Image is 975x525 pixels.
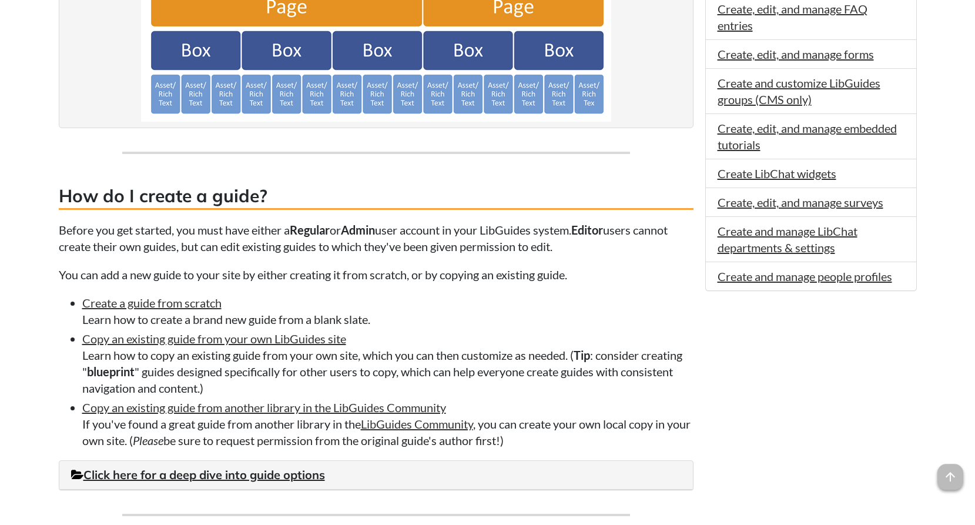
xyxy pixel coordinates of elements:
strong: Regular [290,223,330,237]
h3: How do I create a guide? [59,183,693,210]
a: LibGuides Community [361,417,473,431]
a: Create, edit, and manage surveys [718,195,883,209]
a: Create a guide from scratch [82,296,222,310]
strong: Editor [571,223,603,237]
strong: Admin [341,223,375,237]
a: Create LibChat widgets [718,166,836,180]
strong: blueprint [87,365,135,379]
a: Copy an existing guide from your own LibGuides site [82,332,346,346]
span: arrow_upward [937,464,963,490]
a: Create and manage LibChat departments & settings [718,224,857,255]
a: Create, edit, and manage embedded tutorials [718,121,897,152]
li: Learn how to create a brand new guide from a blank slate. [82,295,693,327]
a: arrow_upward [937,465,963,479]
a: Create, edit, and manage forms [718,47,874,61]
p: Before you get started, you must have either a or user account in your LibGuides system. users ca... [59,222,693,255]
a: Create and manage people profiles [718,269,892,283]
li: Learn how to copy an existing guide from your own site, which you can then customize as needed. (... [82,330,693,396]
li: If you've found a great guide from another library in the , you can create your own local copy in... [82,399,693,449]
strong: Tip [574,348,590,362]
a: Create, edit, and manage FAQ entries [718,2,867,32]
a: Click here for a deep dive into guide options [71,467,325,482]
a: Copy an existing guide from another library in the LibGuides Community [82,400,446,414]
em: Please [133,433,163,447]
a: Create and customize LibGuides groups (CMS only) [718,76,880,106]
p: You can add a new guide to your site by either creating it from scratch, or by copying an existin... [59,266,693,283]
